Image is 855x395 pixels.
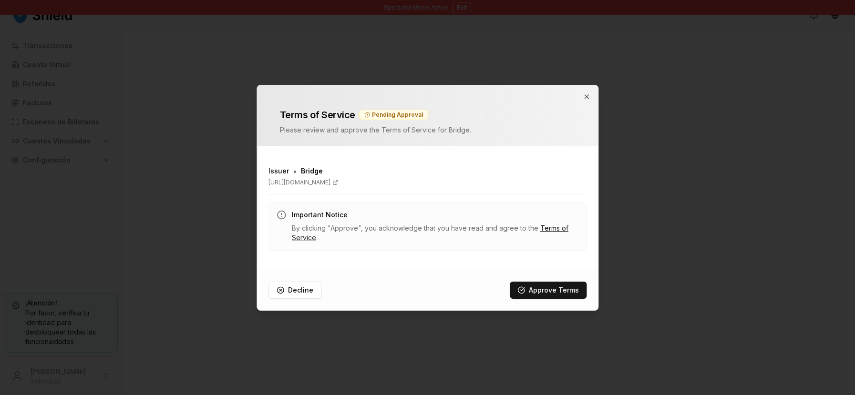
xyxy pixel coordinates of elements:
div: Pending Approval [359,110,428,120]
a: [URL][DOMAIN_NAME] [268,179,587,186]
button: Approve Terms [510,282,587,299]
span: Bridge [301,166,323,176]
button: Decline [268,282,321,299]
p: By clicking "Approve", you acknowledge that you have read and agree to the . [292,223,578,243]
h3: Important Notice [292,210,578,220]
h3: Issuer [268,166,289,176]
h2: Terms of Service [280,108,355,122]
span: • [293,165,297,177]
p: Please review and approve the Terms of Service for Bridge . [280,125,575,135]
